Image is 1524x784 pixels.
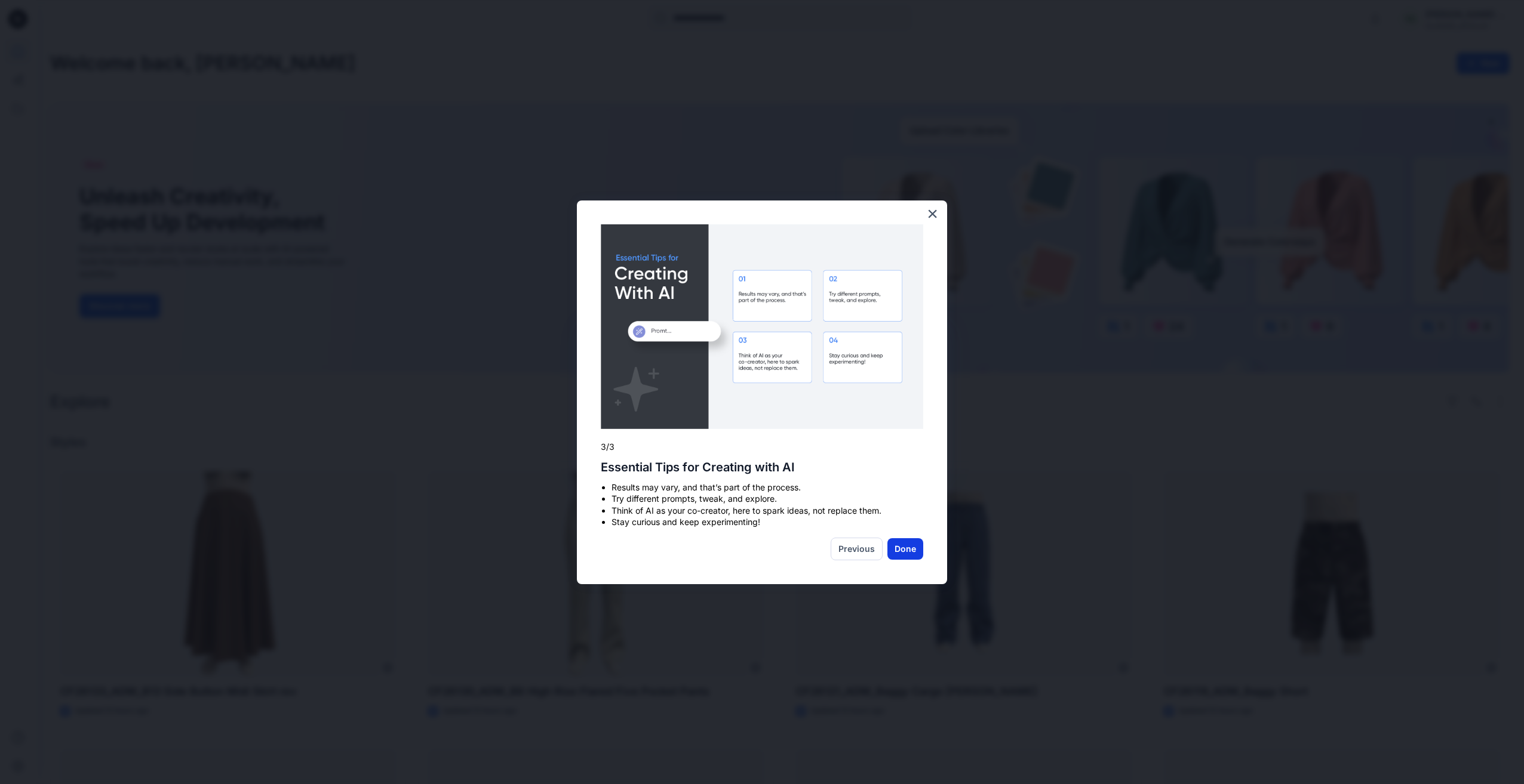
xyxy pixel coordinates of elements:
p: 3/3 [601,441,923,453]
button: Close [927,204,938,223]
button: Done [887,538,923,560]
li: Results may vary, and that’s part of the process. [612,481,923,493]
li: Stay curious and keep experimenting! [612,516,923,528]
li: Think of AI as your co-creator, here to spark ideas, not replace them. [612,505,923,517]
button: Previous [831,538,883,560]
li: Try different prompts, tweak, and explore. [612,493,923,505]
h2: Essential Tips for Creating with AI [601,460,923,474]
